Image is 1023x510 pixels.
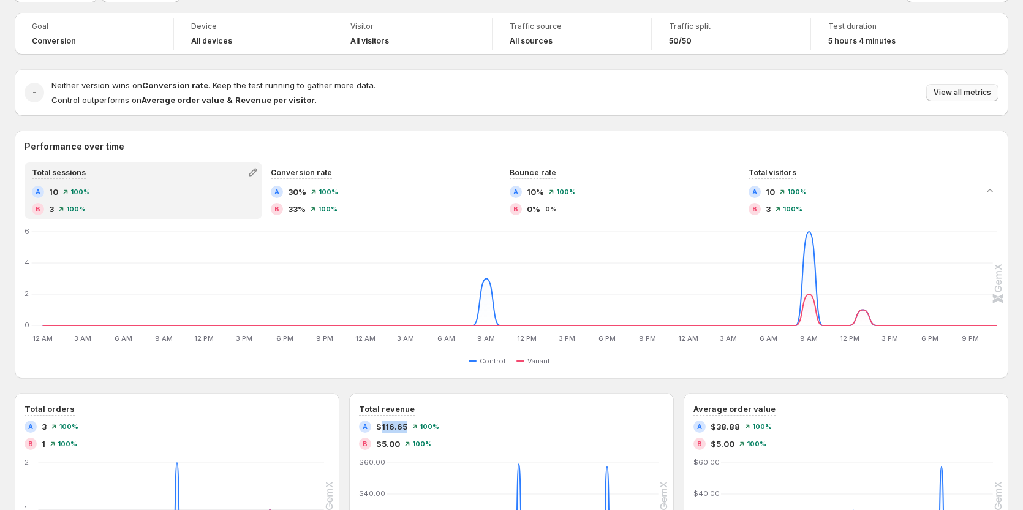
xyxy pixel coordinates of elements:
[288,203,306,215] span: 33%
[934,88,991,97] span: View all metrics
[437,334,455,343] text: 6 AM
[881,334,898,343] text: 3 PM
[828,36,896,46] span: 5 hours 4 minutes
[510,20,634,47] a: Traffic sourceAll sources
[921,334,938,343] text: 6 PM
[32,334,53,343] text: 12 AM
[469,354,510,368] button: Control
[510,168,556,177] span: Bounce rate
[693,403,776,415] h3: Average order value
[376,438,400,450] span: $5.00
[693,458,720,466] text: $60.00
[276,334,293,343] text: 6 PM
[191,21,315,31] span: Device
[363,423,368,430] h2: A
[142,80,208,90] strong: Conversion rate
[74,334,91,343] text: 3 AM
[32,21,156,31] span: Goal
[513,188,518,196] h2: A
[828,20,953,47] a: Test duration5 hours 4 minutes
[274,205,279,213] h2: B
[412,440,432,447] span: 100%
[752,423,772,430] span: 100%
[350,21,475,31] span: Visitor
[510,21,634,31] span: Traffic source
[420,423,439,430] span: 100%
[760,334,777,343] text: 6 AM
[359,403,415,415] h3: Total revenue
[49,203,54,215] span: 3
[359,489,385,498] text: $40.00
[376,421,407,433] span: $116.65
[669,20,793,47] a: Traffic split50/50
[749,168,796,177] span: Total visitors
[25,458,29,466] text: 2
[42,421,47,433] span: 3
[669,21,793,31] span: Traffic split
[25,403,75,415] h3: Total orders
[559,334,575,343] text: 3 PM
[669,36,692,46] span: 50/50
[783,205,802,213] span: 100%
[58,440,77,447] span: 100%
[359,458,385,466] text: $60.00
[191,20,315,47] a: DeviceAll devices
[556,188,576,196] span: 100%
[32,86,37,99] h2: -
[800,334,818,343] text: 9 AM
[527,356,550,366] span: Variant
[766,186,775,198] span: 10
[25,140,998,153] h2: Performance over time
[477,334,495,343] text: 9 AM
[142,95,224,105] strong: Average order value
[828,21,953,31] span: Test duration
[752,205,757,213] h2: B
[227,95,233,105] strong: &
[397,334,414,343] text: 3 AM
[962,334,979,343] text: 9 PM
[25,289,29,298] text: 2
[25,227,29,235] text: 6
[752,188,757,196] h2: A
[697,440,702,447] h2: B
[51,95,317,105] span: Control outperforms on .
[70,188,90,196] span: 100%
[25,258,29,267] text: 4
[36,188,40,196] h2: A
[51,80,376,90] span: Neither version wins on . Keep the test running to gather more data.
[981,182,998,199] button: Collapse chart
[926,84,998,101] button: View all metrics
[191,36,232,46] h4: All devices
[49,186,58,198] span: 10
[516,354,555,368] button: Variant
[274,188,279,196] h2: A
[36,205,40,213] h2: B
[527,186,544,198] span: 10%
[115,334,132,343] text: 6 AM
[194,334,214,343] text: 12 PM
[350,36,389,46] h4: All visitors
[787,188,807,196] span: 100%
[235,95,315,105] strong: Revenue per visitor
[271,168,332,177] span: Conversion rate
[678,334,698,343] text: 12 AM
[840,334,859,343] text: 12 PM
[59,423,78,430] span: 100%
[747,440,766,447] span: 100%
[32,168,86,177] span: Total sessions
[693,489,720,498] text: $40.00
[697,423,702,430] h2: A
[510,36,553,46] h4: All sources
[66,205,86,213] span: 100%
[363,440,368,447] h2: B
[517,334,537,343] text: 12 PM
[28,423,33,430] h2: A
[513,205,518,213] h2: B
[355,334,376,343] text: 12 AM
[711,438,734,450] span: $5.00
[317,334,334,343] text: 9 PM
[236,334,252,343] text: 3 PM
[28,440,33,447] h2: B
[545,205,557,213] span: 0%
[25,321,29,329] text: 0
